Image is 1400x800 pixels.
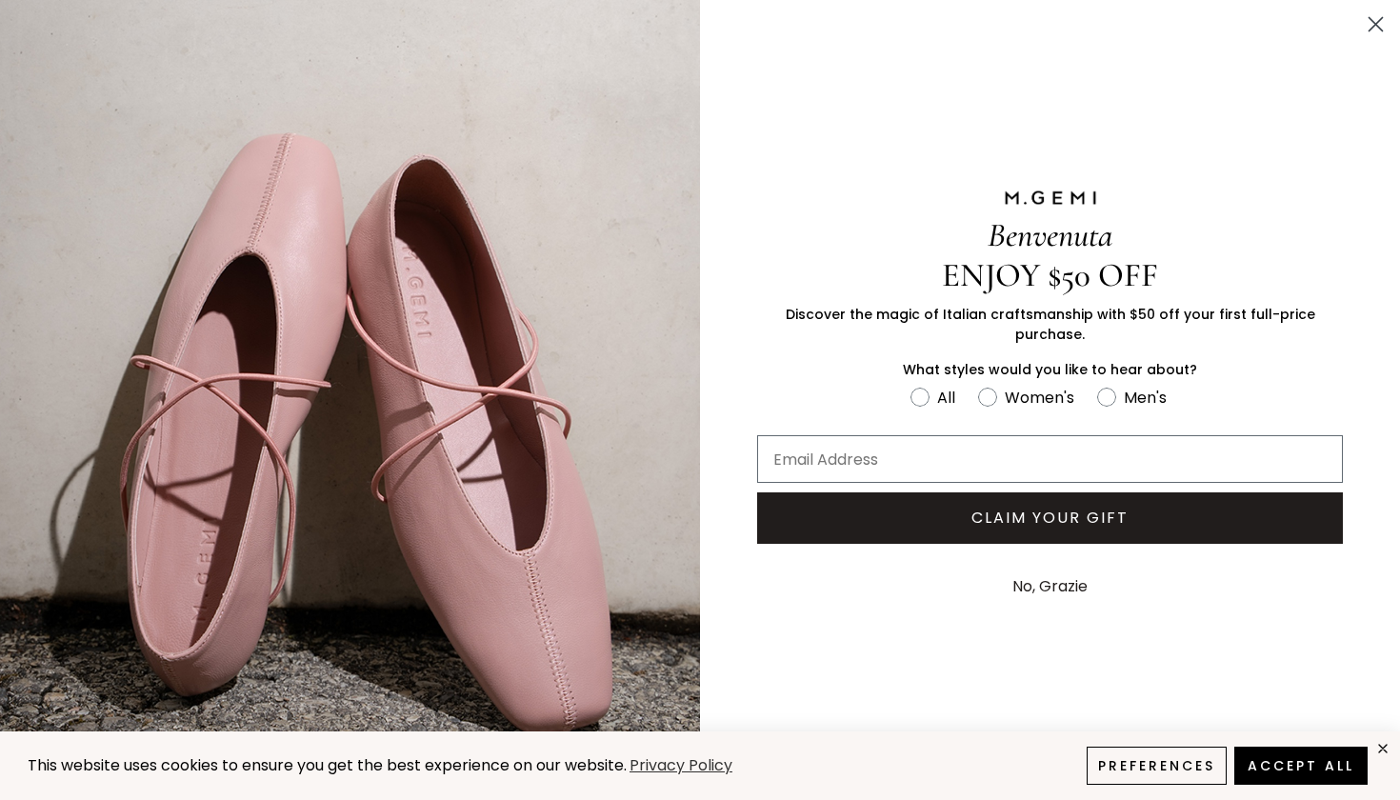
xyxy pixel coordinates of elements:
[28,754,627,776] span: This website uses cookies to ensure you get the best experience on our website.
[627,754,735,778] a: Privacy Policy (opens in a new tab)
[757,435,1343,483] input: Email Address
[786,305,1315,344] span: Discover the magic of Italian craftsmanship with $50 off your first full-price purchase.
[757,492,1343,544] button: CLAIM YOUR GIFT
[942,255,1158,295] span: ENJOY $50 OFF
[988,215,1112,255] span: Benvenuta
[1087,747,1227,785] button: Preferences
[1005,386,1074,410] div: Women's
[1003,563,1097,610] button: No, Grazie
[1234,747,1368,785] button: Accept All
[903,360,1197,379] span: What styles would you like to hear about?
[1375,741,1390,756] div: close
[937,386,955,410] div: All
[1003,190,1098,207] img: M.GEMI
[1124,386,1167,410] div: Men's
[1359,8,1392,41] button: Close dialog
